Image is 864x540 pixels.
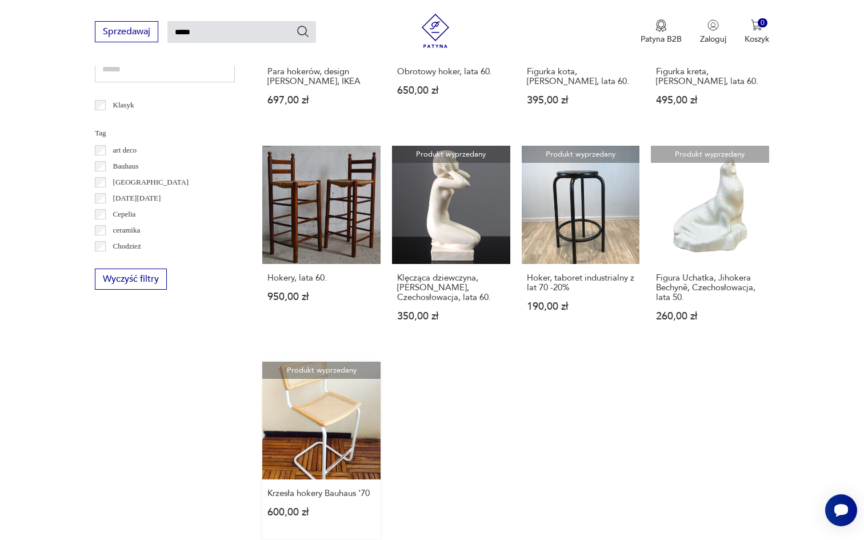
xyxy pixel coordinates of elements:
a: Ikona medaluPatyna B2B [641,19,682,45]
p: 350,00 zł [397,311,505,321]
h3: Para hokerów, design [PERSON_NAME], IKEA [267,67,375,86]
img: Ikonka użytkownika [707,19,719,31]
p: 650,00 zł [397,86,505,95]
div: 0 [758,18,767,28]
h3: Krzesła hokery Bauhaus '70 [267,489,375,498]
h3: Figura Uchatka, Jihokera Bechyně, Czechosłowacja, lata 50. [656,273,764,302]
p: art deco [113,144,137,157]
button: Zaloguj [700,19,726,45]
p: Ćmielów [113,256,141,269]
button: Patyna B2B [641,19,682,45]
p: 697,00 zł [267,95,375,105]
p: Klasyk [113,99,134,111]
h3: Figurka kreta, [PERSON_NAME], lata 60. [656,67,764,86]
img: Ikona koszyka [751,19,762,31]
p: Zaloguj [700,34,726,45]
a: Produkt wyprzedanyKrzesła hokery Bauhaus '70Krzesła hokery Bauhaus '70600,00 zł [262,362,381,540]
p: 950,00 zł [267,292,375,302]
img: Patyna - sklep z meblami i dekoracjami vintage [418,14,453,48]
p: 600,00 zł [267,507,375,517]
p: 190,00 zł [527,302,635,311]
p: [DATE][DATE] [113,192,161,205]
a: Produkt wyprzedanyFigura Uchatka, Jihokera Bechyně, Czechosłowacja, lata 50.Figura Uchatka, Jihok... [651,146,769,343]
a: Produkt wyprzedanyHoker, taboret industrialny z lat 70 -20%Hoker, taboret industrialny z lat 70 -... [522,146,640,343]
p: 260,00 zł [656,311,764,321]
p: 395,00 zł [527,95,635,105]
a: Hokery, lata 60.Hokery, lata 60.950,00 zł [262,146,381,343]
iframe: Smartsupp widget button [825,494,857,526]
img: Ikona medalu [655,19,667,32]
p: [GEOGRAPHIC_DATA] [113,176,189,189]
button: Szukaj [296,25,310,38]
p: 495,00 zł [656,95,764,105]
p: Koszyk [745,34,769,45]
button: Sprzedawaj [95,21,158,42]
h3: Klęcząca dziewczyna, [PERSON_NAME], Czechosłowacja, lata 60. [397,273,505,302]
p: ceramika [113,224,141,237]
h3: Figurka kota, [PERSON_NAME], lata 60. [527,67,635,86]
h3: Hoker, taboret industrialny z lat 70 -20% [527,273,635,293]
a: Produkt wyprzedanyKlęcząca dziewczyna, Jihokera, Czechosłowacja, lata 60.Klęcząca dziewczyna, [PE... [392,146,510,343]
p: Tag [95,127,235,139]
p: Cepelia [113,208,136,221]
p: Chodzież [113,240,141,253]
p: Bauhaus [113,160,139,173]
h3: Hokery, lata 60. [267,273,375,283]
a: Sprzedawaj [95,29,158,37]
button: Wyczyść filtry [95,269,167,290]
p: Patyna B2B [641,34,682,45]
h3: Obrotowy hoker, lata 60. [397,67,505,77]
button: 0Koszyk [745,19,769,45]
